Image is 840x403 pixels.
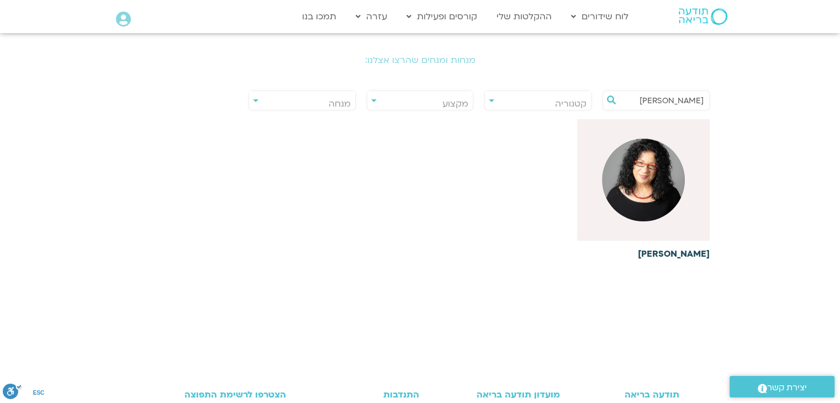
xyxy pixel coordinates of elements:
h3: תודעה בריאה [571,390,679,400]
span: מקצוע [442,98,468,110]
span: מנחה [329,98,351,110]
h3: התנדבות [316,390,419,400]
span: קטגוריה [555,98,587,110]
h3: הצטרפו לרשימת התפוצה [161,390,287,400]
a: עזרה [350,6,393,27]
img: תודעה בריאה [679,8,727,25]
h3: מועדון תודעה בריאה [430,390,560,400]
img: arnina_kishtan.jpg [602,139,685,221]
span: יצירת קשר [767,380,807,395]
a: ההקלטות שלי [491,6,557,27]
h2: מנחות ומנחים שהרצו אצלנו: [111,55,730,65]
a: לוח שידורים [566,6,634,27]
a: תמכו בנו [297,6,342,27]
h6: [PERSON_NAME] [577,249,710,259]
a: [PERSON_NAME] [577,119,710,259]
a: קורסים ופעילות [401,6,483,27]
input: חיפוש [620,91,704,110]
a: יצירת קשר [730,376,834,397]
